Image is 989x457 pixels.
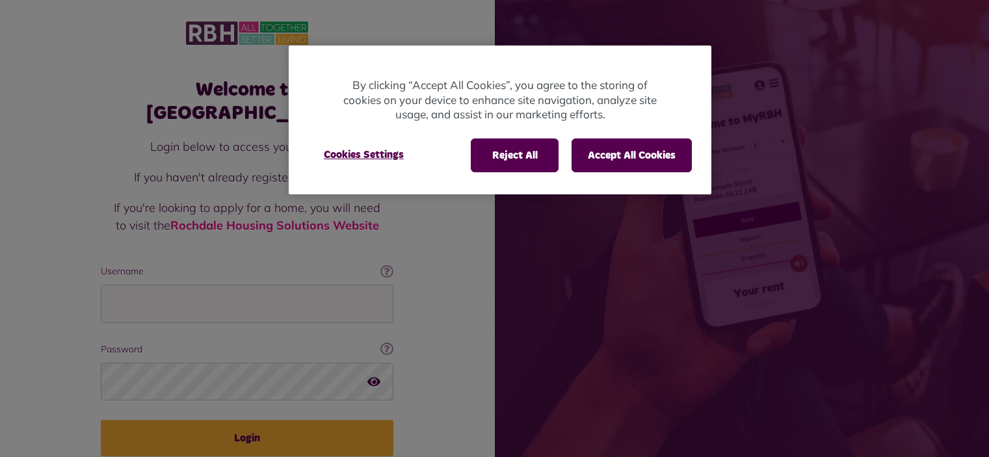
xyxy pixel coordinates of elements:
p: By clicking “Accept All Cookies”, you agree to the storing of cookies on your device to enhance s... [341,78,659,122]
button: Reject All [471,138,559,172]
div: Cookie banner [289,46,711,194]
div: Privacy [289,46,711,194]
button: Cookies Settings [308,138,419,171]
button: Accept All Cookies [572,138,692,172]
